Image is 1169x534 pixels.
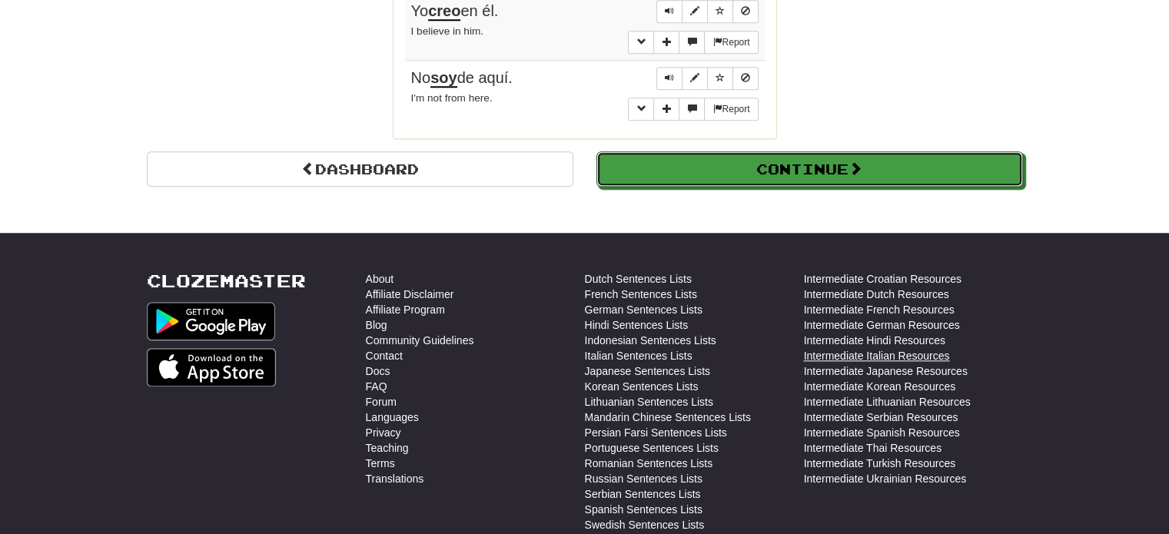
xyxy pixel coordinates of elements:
[682,67,708,90] button: Edit sentence
[411,2,499,21] span: Yo en él.
[628,31,654,54] button: Toggle grammar
[366,379,387,394] a: FAQ
[704,31,758,54] button: Report
[653,98,679,121] button: Add sentence to collection
[147,271,306,290] a: Clozemaster
[366,456,395,471] a: Terms
[366,287,454,302] a: Affiliate Disclaimer
[366,333,474,348] a: Community Guidelines
[804,471,967,486] a: Intermediate Ukrainian Resources
[585,287,697,302] a: French Sentences Lists
[656,67,759,90] div: Sentence controls
[804,363,968,379] a: Intermediate Japanese Resources
[366,271,394,287] a: About
[366,317,387,333] a: Blog
[804,410,958,425] a: Intermediate Serbian Resources
[585,348,692,363] a: Italian Sentences Lists
[707,67,733,90] button: Toggle favorite
[628,98,758,121] div: More sentence controls
[804,440,942,456] a: Intermediate Thai Resources
[804,271,961,287] a: Intermediate Croatian Resources
[732,67,759,90] button: Toggle ignore
[366,471,424,486] a: Translations
[585,379,699,394] a: Korean Sentences Lists
[804,348,950,363] a: Intermediate Italian Resources
[411,25,483,37] small: I believe in him.
[596,151,1023,187] button: Continue
[585,271,692,287] a: Dutch Sentences Lists
[628,31,758,54] div: More sentence controls
[804,394,971,410] a: Intermediate Lithuanian Resources
[366,394,397,410] a: Forum
[366,302,445,317] a: Affiliate Program
[804,379,956,394] a: Intermediate Korean Resources
[585,517,705,532] a: Swedish Sentences Lists
[804,333,945,348] a: Intermediate Hindi Resources
[804,302,955,317] a: Intermediate French Resources
[585,410,751,425] a: Mandarin Chinese Sentences Lists
[585,363,710,379] a: Japanese Sentences Lists
[585,333,716,348] a: Indonesian Sentences Lists
[656,67,682,90] button: Play sentence audio
[585,486,701,502] a: Serbian Sentences Lists
[411,92,493,104] small: I'm not from here.
[585,394,713,410] a: Lithuanian Sentences Lists
[585,440,719,456] a: Portuguese Sentences Lists
[366,363,390,379] a: Docs
[411,69,513,88] span: No de aquí.
[585,456,713,471] a: Romanian Sentences Lists
[704,98,758,121] button: Report
[366,410,419,425] a: Languages
[585,471,702,486] a: Russian Sentences Lists
[147,348,277,386] img: Get it on App Store
[147,302,276,340] img: Get it on Google Play
[585,502,702,517] a: Spanish Sentences Lists
[585,425,727,440] a: Persian Farsi Sentences Lists
[366,440,409,456] a: Teaching
[628,98,654,121] button: Toggle grammar
[428,2,460,21] u: creo
[804,425,960,440] a: Intermediate Spanish Resources
[653,31,679,54] button: Add sentence to collection
[366,348,403,363] a: Contact
[430,69,457,88] u: soy
[585,317,689,333] a: Hindi Sentences Lists
[804,287,949,302] a: Intermediate Dutch Resources
[804,317,960,333] a: Intermediate German Resources
[804,456,956,471] a: Intermediate Turkish Resources
[366,425,401,440] a: Privacy
[147,151,573,187] a: Dashboard
[585,302,702,317] a: German Sentences Lists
